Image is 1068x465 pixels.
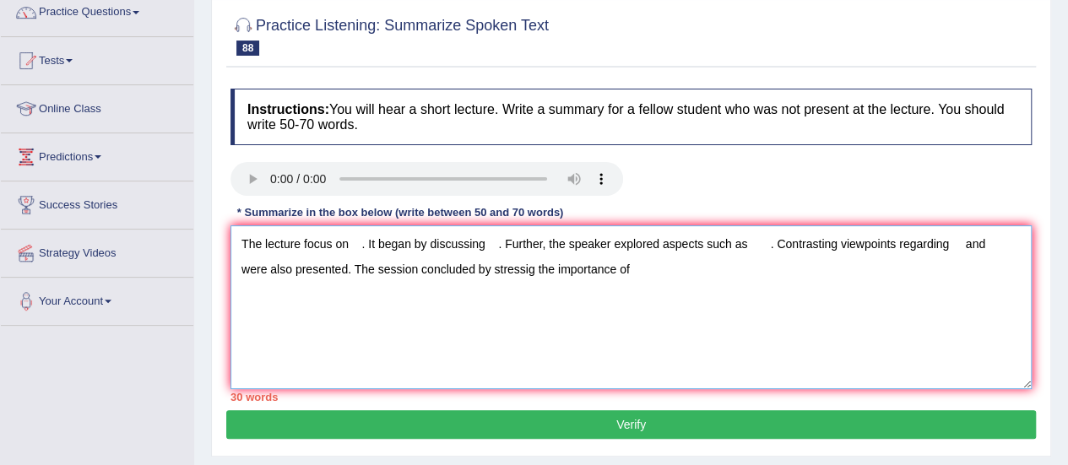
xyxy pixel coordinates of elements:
h4: You will hear a short lecture. Write a summary for a fellow student who was not present at the le... [230,89,1032,145]
a: Predictions [1,133,193,176]
h2: Practice Listening: Summarize Spoken Text [230,14,549,56]
b: Instructions: [247,102,329,116]
a: Success Stories [1,181,193,224]
span: 88 [236,41,259,56]
div: 30 words [230,389,1032,405]
a: Strategy Videos [1,230,193,272]
a: Tests [1,37,193,79]
div: * Summarize in the box below (write between 50 and 70 words) [230,204,570,220]
a: Your Account [1,278,193,320]
a: Online Class [1,85,193,127]
button: Verify [226,410,1036,439]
